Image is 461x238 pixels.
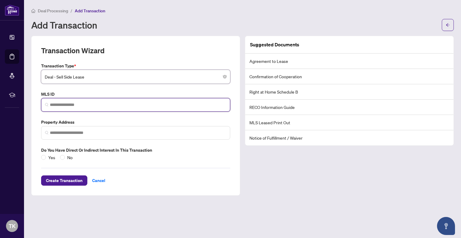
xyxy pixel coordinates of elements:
span: Create Transaction [46,176,83,185]
span: Deal Processing [38,8,68,14]
li: / [71,7,72,14]
label: MLS ID [41,91,230,97]
li: Agreement to Lease [245,54,453,69]
span: Add Transaction [75,8,105,14]
span: close-circle [223,75,227,79]
button: Create Transaction [41,175,87,186]
span: Yes [46,154,58,161]
span: TK [9,222,16,230]
li: MLS Leased Print Out [245,115,453,130]
span: No [65,154,75,161]
li: Confirmation of Cooperation [245,69,453,84]
h2: Transaction Wizard [41,46,104,55]
label: Property Address [41,119,230,125]
article: Suggested Documents [250,41,299,48]
label: Do you have direct or indirect interest in this transaction [41,147,230,153]
img: search_icon [45,103,49,107]
img: logo [5,5,19,16]
li: Notice of Fulfillment / Waiver [245,130,453,145]
li: RECO Information Guide [245,100,453,115]
label: Transaction Type [41,63,230,69]
button: Cancel [87,175,110,186]
img: search_icon [45,131,49,134]
span: Cancel [92,176,105,185]
span: home [31,9,35,13]
button: Open asap [437,217,455,235]
span: Deal - Sell Side Lease [45,71,227,82]
li: Right at Home Schedule B [245,84,453,100]
span: arrow-left [446,23,450,27]
h1: Add Transaction [31,20,97,30]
